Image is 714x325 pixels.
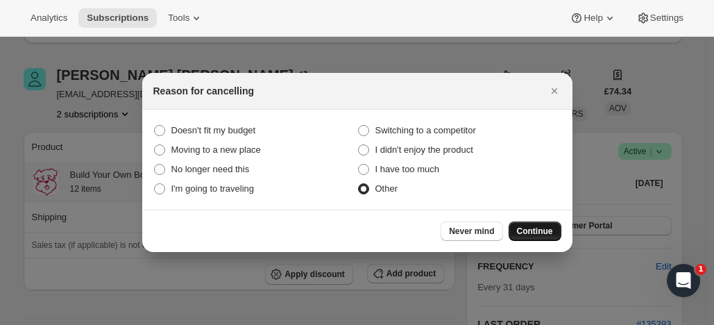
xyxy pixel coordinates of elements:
button: Settings [628,8,692,28]
span: Analytics [31,12,67,24]
button: Never mind [441,222,502,241]
span: Subscriptions [87,12,148,24]
span: Switching to a competitor [375,125,476,135]
button: Analytics [22,8,76,28]
span: I'm going to traveling [171,183,255,194]
span: Doesn't fit my budget [171,125,256,135]
span: Tools [168,12,189,24]
span: Never mind [449,226,494,237]
button: Subscriptions [78,8,157,28]
span: 1 [695,264,706,275]
iframe: Intercom live chat [667,264,700,297]
span: No longer need this [171,164,250,174]
button: Continue [509,222,561,241]
span: Settings [650,12,683,24]
span: I didn't enjoy the product [375,144,473,155]
span: Other [375,183,398,194]
span: I have too much [375,164,440,174]
span: Continue [517,226,553,237]
button: Close [545,81,564,101]
h2: Reason for cancelling [153,84,254,98]
span: Help [584,12,602,24]
span: Moving to a new place [171,144,261,155]
button: Tools [160,8,212,28]
button: Help [561,8,624,28]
